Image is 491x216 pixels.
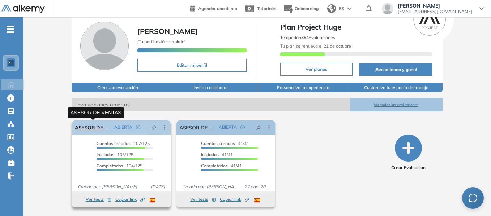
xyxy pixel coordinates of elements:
span: Creado por: [PERSON_NAME] [75,184,140,190]
span: Completados [97,163,123,168]
img: Logo [1,5,45,14]
button: Ver planes [280,63,353,76]
span: [PERSON_NAME] [137,27,197,36]
a: ASESOR DE VENTAS [75,120,111,135]
button: Crea una evaluación [72,83,165,92]
a: ASESOR DE VENTAS [179,120,216,135]
span: [DATE] [148,184,168,190]
span: Copiar link [115,196,145,203]
span: Creado por: [PERSON_NAME] [179,184,242,190]
div: ASESOR DE VENTAS [68,107,124,118]
img: ESP [254,198,260,202]
b: 21 de octubre [323,43,351,49]
span: 104/125 [97,163,142,168]
span: check-circle [136,125,140,129]
span: pushpin [151,124,157,130]
span: 105/125 [97,152,133,157]
button: Ver tests [86,195,112,204]
span: Agendar una demo [198,6,237,11]
span: Te quedan Evaluaciones [280,35,335,40]
span: 41/41 [201,152,233,157]
span: Onboarding [295,6,319,11]
i: - [7,28,14,30]
span: 41/41 [201,141,249,146]
span: 41/41 [201,163,242,168]
span: Cuentas creadas [201,141,235,146]
button: Copiar link [220,195,249,204]
span: check-circle [240,125,245,129]
button: Ver tests [190,195,216,204]
span: 107/125 [97,141,150,146]
img: Foto de perfil [80,22,129,70]
span: Cuentas creadas [97,141,131,146]
span: 22 ago. 2025 [242,184,272,190]
img: arrow [347,7,351,10]
button: Crear Evaluación [391,135,426,171]
span: ABIERTA [219,124,237,131]
span: Plan Project Huge [280,22,432,32]
button: Onboarding [283,1,319,17]
span: message [469,194,477,202]
span: Completados [201,163,228,168]
span: ES [339,5,344,12]
span: [PERSON_NAME] [398,3,472,9]
span: Evaluaciones abiertas [72,98,350,111]
span: Tutoriales [257,6,277,11]
span: [EMAIL_ADDRESS][DOMAIN_NAME] [398,9,472,14]
button: Invita a colaborar [164,83,257,92]
button: Ver todas las evaluaciones [350,98,443,111]
span: Iniciadas [201,152,219,157]
b: 354 [301,35,309,40]
button: Editar mi perfil [137,59,247,72]
span: Crear Evaluación [391,164,426,171]
button: pushpin [146,122,162,133]
span: Iniciadas [97,152,114,157]
a: Agendar una demo [190,4,237,12]
button: Copiar link [115,195,145,204]
button: pushpin [251,122,266,133]
button: Customiza tu espacio de trabajo [350,83,443,92]
span: Copiar link [220,196,249,203]
span: pushpin [256,124,261,130]
button: Personaliza la experiencia [257,83,350,92]
img: world [327,4,336,13]
span: ¡Tu perfil está completo! [137,39,185,44]
button: ¡Recomienda y gana! [359,63,432,76]
img: https://assets.alkemy.org/workspaces/1802/d452bae4-97f6-47ab-b3bf-1c40240bc960.jpg [8,60,14,66]
span: ABIERTA [114,124,132,131]
img: ESP [150,198,155,202]
span: Tu plan se renueva el [280,43,351,49]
